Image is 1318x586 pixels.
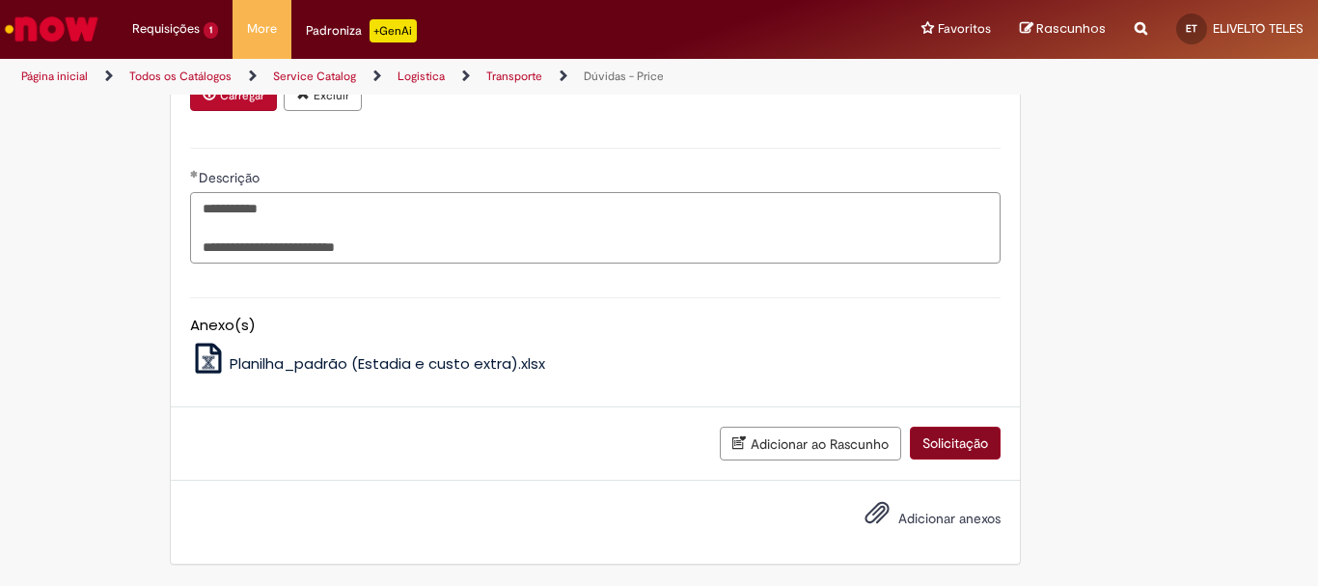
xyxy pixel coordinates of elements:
span: Requisições [132,19,200,39]
span: Descrição [199,169,263,186]
a: Todos os Catálogos [129,69,232,84]
img: ServiceNow [2,10,101,48]
a: Service Catalog [273,69,356,84]
a: Planilha_padrão (Estadia e custo extra).xlsx [190,353,546,374]
button: Adicionar ao Rascunho [720,427,901,460]
span: Planilha_padrão (Estadia e custo extra).xlsx [230,353,545,374]
ul: Trilhas de página [14,59,865,95]
a: Rascunhos [1020,20,1106,39]
span: Favoritos [938,19,991,39]
small: Excluir [314,88,349,103]
a: Dúvidas - Price [584,69,664,84]
a: Transporte [486,69,542,84]
span: 1 [204,22,218,39]
div: Padroniza [306,19,417,42]
textarea: Descrição [190,192,1001,264]
button: Excluir anexo Planilha_padrão (Estadia e custo extra) (1).xlsx [284,78,362,111]
h5: Anexo(s) [190,318,1001,334]
span: More [247,19,277,39]
span: ET [1186,22,1197,35]
button: Adicionar anexos [860,495,894,540]
span: ELIVELTO TELES [1213,20,1304,37]
a: Página inicial [21,69,88,84]
small: Carregar [220,88,264,103]
a: Logistica [398,69,445,84]
span: Obrigatório Preenchido [190,170,199,178]
button: Solicitação [910,427,1001,460]
span: Adicionar anexos [898,510,1001,527]
button: Carregar anexo de Anexar planilha padrão preenchida Required [190,78,277,111]
span: Rascunhos [1036,19,1106,38]
p: +GenAi [370,19,417,42]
